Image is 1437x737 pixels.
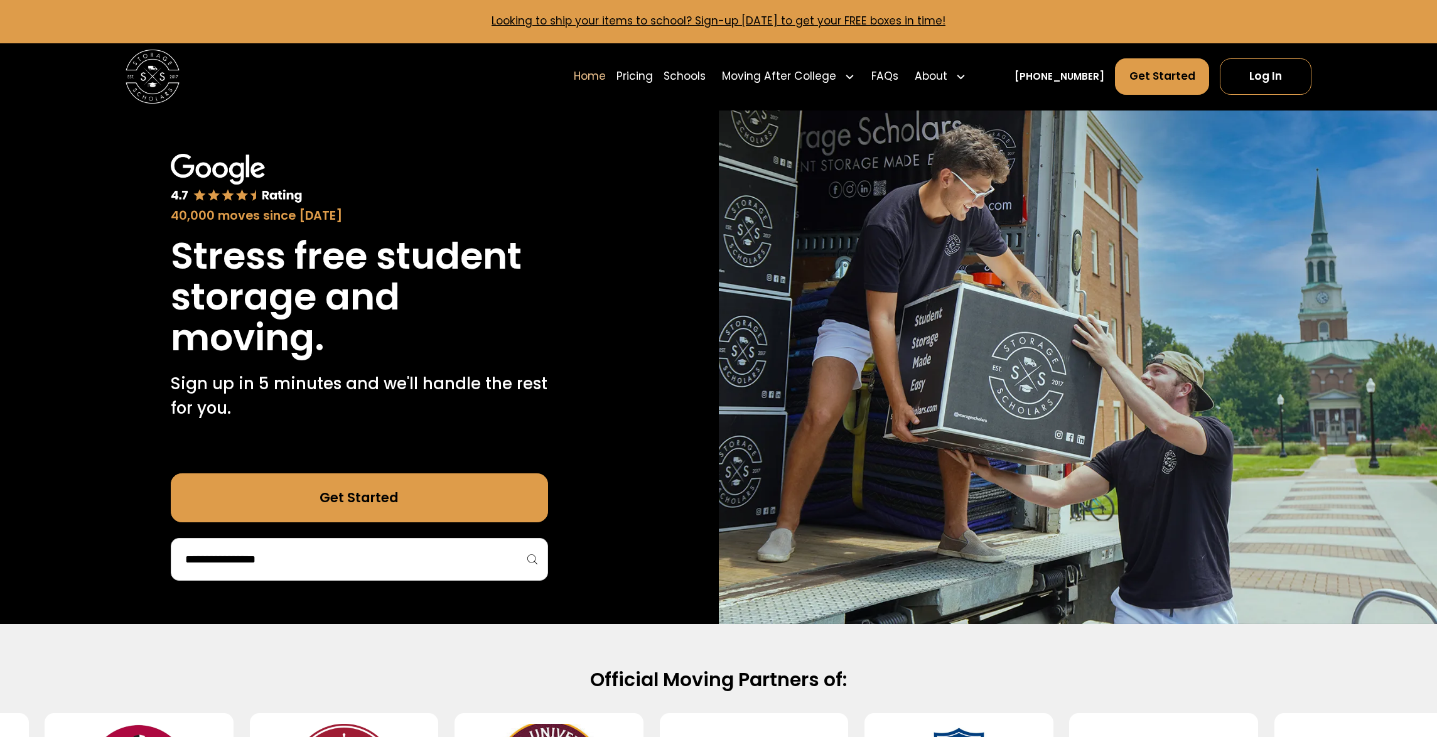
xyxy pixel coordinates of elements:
div: Moving After College [722,68,836,85]
div: Moving After College [717,58,861,95]
p: Sign up in 5 minutes and we'll handle the rest for you. [171,372,548,420]
h2: Official Moving Partners of: [287,667,1149,692]
img: Storage Scholars main logo [126,50,180,104]
a: Pricing [616,58,653,95]
a: FAQs [871,58,898,95]
a: Looking to ship your items to school? Sign-up [DATE] to get your FREE boxes in time! [492,13,945,28]
a: Schools [664,58,706,95]
a: Home [574,58,606,95]
a: home [126,50,180,104]
a: Get Started [1115,58,1209,95]
a: Get Started [171,473,548,522]
a: Log In [1220,58,1311,95]
div: About [915,68,947,85]
a: [PHONE_NUMBER] [1015,70,1104,84]
h1: Stress free student storage and moving. [171,236,548,358]
div: 40,000 moves since [DATE] [171,207,548,225]
img: Google 4.7 star rating [171,154,303,205]
div: About [909,58,971,95]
